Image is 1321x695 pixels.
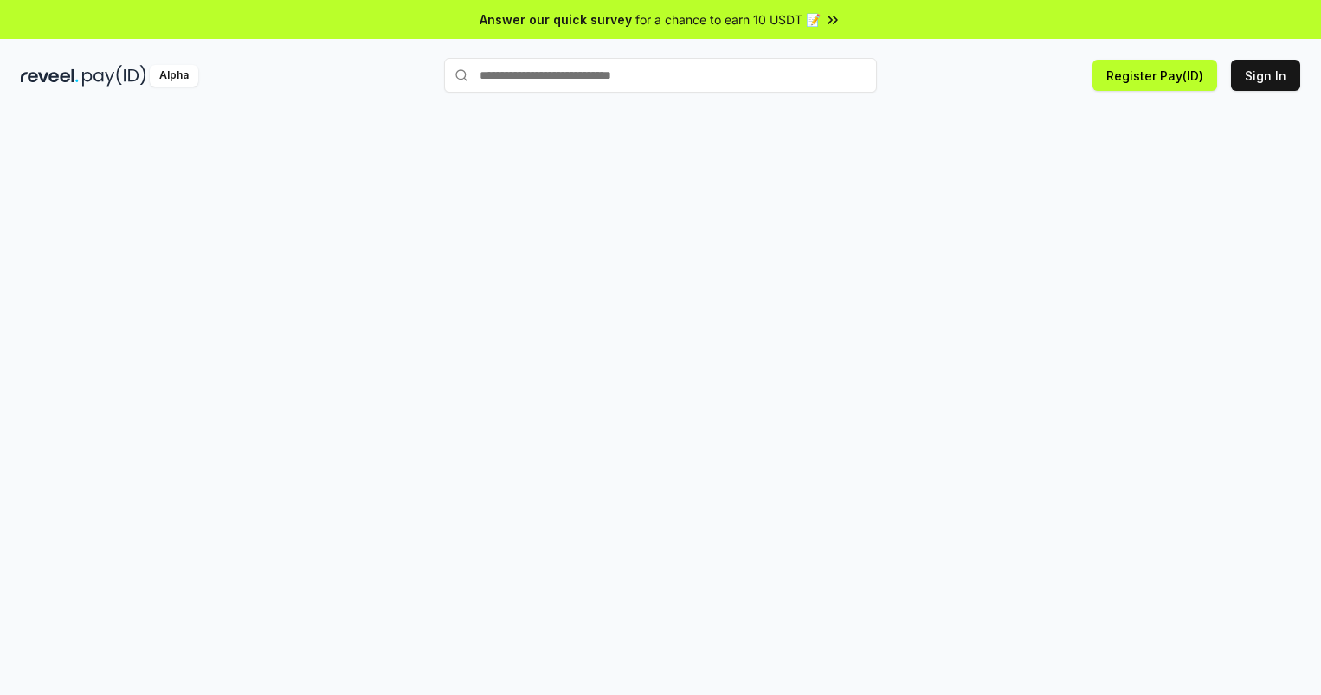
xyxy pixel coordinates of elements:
[150,65,198,87] div: Alpha
[635,10,821,29] span: for a chance to earn 10 USDT 📝
[82,65,146,87] img: pay_id
[480,10,632,29] span: Answer our quick survey
[21,65,79,87] img: reveel_dark
[1092,60,1217,91] button: Register Pay(ID)
[1231,60,1300,91] button: Sign In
